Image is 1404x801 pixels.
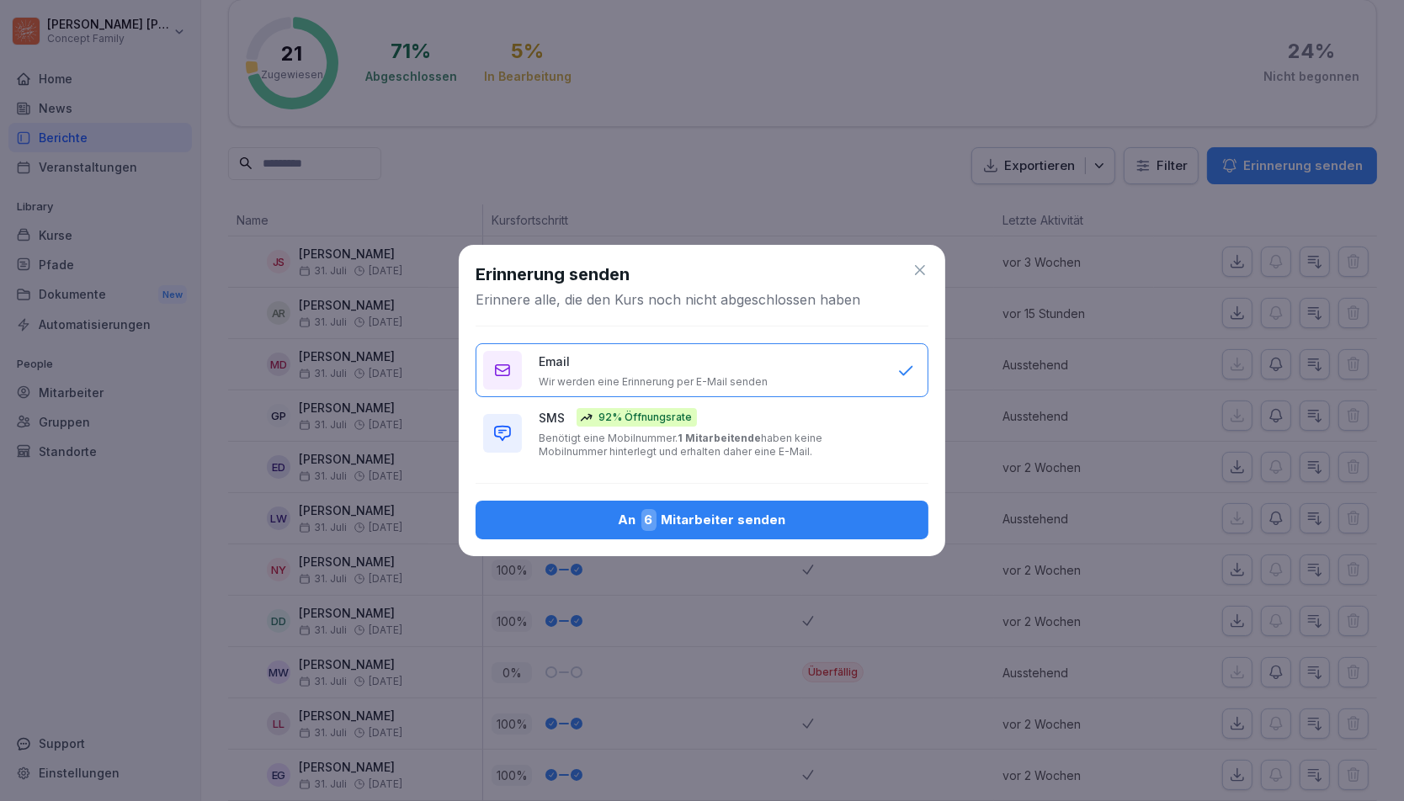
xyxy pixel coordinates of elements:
[489,509,915,531] div: An Mitarbeiter senden
[476,501,928,539] button: An6Mitarbeiter senden
[539,353,570,370] p: Email
[539,375,768,389] p: Wir werden eine Erinnerung per E-Mail senden
[539,432,880,459] p: Benötigt eine Mobilnummer. haben keine Mobilnummer hinterlegt und erhalten daher eine E-Mail.
[678,432,761,444] b: 1 Mitarbeitende
[641,509,657,531] span: 6
[539,409,565,427] p: SMS
[476,290,860,309] p: Erinnere alle, die den Kurs noch nicht abgeschlossen haben
[598,410,692,425] p: 92% Öffnungsrate
[476,262,630,287] h1: Erinnerung senden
